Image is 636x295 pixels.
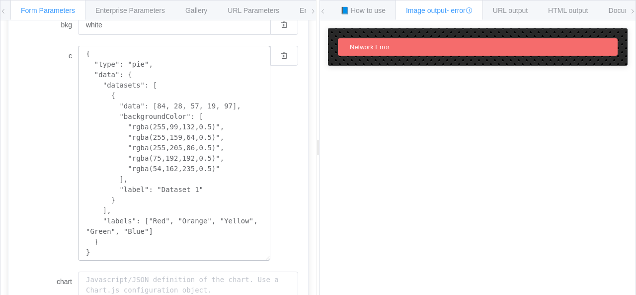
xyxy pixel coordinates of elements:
span: Environments [300,6,342,14]
span: URL output [493,6,528,14]
span: HTML output [548,6,588,14]
span: Enterprise Parameters [95,6,165,14]
span: Form Parameters [21,6,75,14]
span: - error [447,6,473,14]
label: chart [18,272,78,292]
span: Gallery [185,6,207,14]
label: c [18,46,78,66]
span: Image output [406,6,473,14]
span: URL Parameters [228,6,279,14]
label: bkg [18,15,78,35]
span: 📘 How to use [340,6,386,14]
input: Background of the chart canvas. Accepts rgb (rgb(255,255,120)), colors (red), and url-encoded hex... [78,15,270,35]
span: Network Error [350,43,390,51]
